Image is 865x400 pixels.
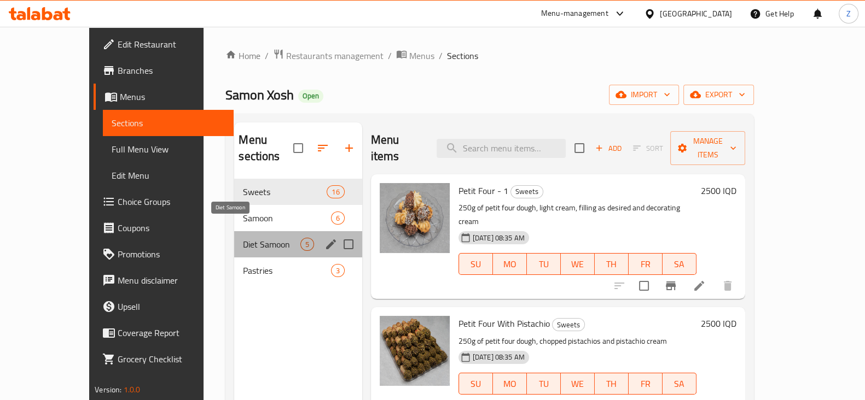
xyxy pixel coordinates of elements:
span: [DATE] 08:35 AM [468,352,529,362]
div: items [331,211,345,225]
nav: Menu sections [234,174,362,288]
span: Select to update [632,274,655,297]
div: Diet Samoon5edit [234,231,362,257]
span: Promotions [118,248,225,261]
div: Sweets [552,318,585,331]
span: FR [633,256,658,272]
button: delete [715,273,741,299]
span: MO [497,376,523,392]
span: TU [531,376,556,392]
a: Edit Menu [103,162,234,189]
button: Branch-specific-item [658,273,684,299]
span: Branches [118,64,225,77]
h6: 2500 IQD [701,316,736,331]
li: / [388,49,392,62]
a: Menus [94,84,234,110]
p: 250g of petit four dough, chopped pistachios and pistachio cream [458,334,696,348]
a: Choice Groups [94,189,234,215]
span: 16 [327,187,344,197]
span: Edit Restaurant [118,38,225,51]
span: Add item [591,140,626,157]
span: SA [667,376,692,392]
span: Menus [409,49,434,62]
button: MO [493,253,527,275]
span: 6 [332,213,344,223]
span: TH [599,256,624,272]
button: Add [591,140,626,157]
button: SU [458,253,493,275]
span: MO [497,256,523,272]
span: SU [463,376,489,392]
a: Coverage Report [94,320,234,346]
span: 1.0.0 [124,383,141,397]
a: Menu disclaimer [94,267,234,293]
button: WE [561,253,595,275]
div: Open [298,90,323,103]
a: Grocery Checklist [94,346,234,372]
span: Full Menu View [112,143,225,156]
a: Branches [94,57,234,84]
button: TH [595,253,629,275]
button: SA [663,253,696,275]
span: WE [565,256,590,272]
div: [GEOGRAPHIC_DATA] [660,8,732,20]
div: Pastries3 [234,257,362,284]
span: Samon Xosh [225,83,294,107]
span: Petit Four With Pistachio [458,315,550,332]
button: Manage items [670,131,745,165]
button: TH [595,373,629,395]
span: SA [667,256,692,272]
h2: Menu items [371,132,424,164]
a: Upsell [94,293,234,320]
h6: 2500 IQD [701,183,736,198]
a: Home [225,49,260,62]
span: Petit Four - 1 [458,183,508,199]
span: Upsell [118,300,225,313]
a: Coupons [94,215,234,241]
div: Samoon6 [234,205,362,231]
span: Diet Samoon [243,238,300,251]
span: Pastries [243,264,330,277]
span: SU [463,256,489,272]
span: Open [298,91,323,101]
h2: Menu sections [239,132,293,164]
p: 250g of petit four dough, light cream, filling as desired and decorating cream [458,201,696,228]
a: Edit Restaurant [94,31,234,57]
button: TU [527,253,561,275]
a: Promotions [94,241,234,267]
a: Full Menu View [103,136,234,162]
span: Select all sections [287,137,310,160]
span: Grocery Checklist [118,352,225,366]
span: Menu disclaimer [118,274,225,287]
a: Edit menu item [693,279,706,292]
span: Menus [120,90,225,103]
span: Restaurants management [286,49,384,62]
button: Add section [336,135,362,161]
div: Sweets16 [234,179,362,205]
span: Version: [95,383,121,397]
button: SA [663,373,696,395]
span: Samoon [243,211,330,225]
a: Sections [103,110,234,136]
button: TU [527,373,561,395]
span: Sweets [553,319,584,331]
span: Coverage Report [118,326,225,339]
div: Sweets [510,185,543,198]
div: Sweets [243,185,327,198]
span: Sweets [511,185,543,198]
div: items [331,264,345,277]
button: export [683,85,754,105]
button: edit [323,236,339,252]
button: MO [493,373,527,395]
span: Sort sections [310,135,336,161]
span: Sections [112,116,225,130]
a: Menus [396,49,434,63]
span: TU [531,256,556,272]
button: WE [561,373,595,395]
span: import [618,88,670,102]
span: FR [633,376,658,392]
li: / [439,49,443,62]
span: Select section [568,137,591,160]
